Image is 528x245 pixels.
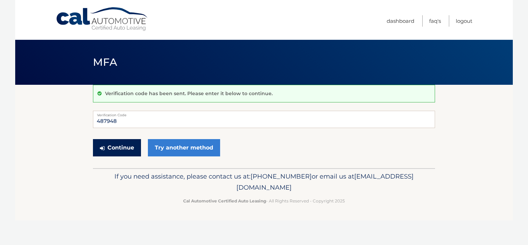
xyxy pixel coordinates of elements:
a: Dashboard [387,15,414,27]
span: MFA [93,56,117,69]
label: Verification Code [93,111,435,116]
a: Try another method [148,139,220,156]
span: [EMAIL_ADDRESS][DOMAIN_NAME] [236,172,414,191]
a: Logout [456,15,472,27]
p: - All Rights Reserved - Copyright 2025 [97,197,431,205]
span: [PHONE_NUMBER] [251,172,312,180]
input: Verification Code [93,111,435,128]
button: Continue [93,139,141,156]
p: Verification code has been sent. Please enter it below to continue. [105,90,273,97]
strong: Cal Automotive Certified Auto Leasing [183,198,266,203]
p: If you need assistance, please contact us at: or email us at [97,171,431,193]
a: FAQ's [429,15,441,27]
a: Cal Automotive [56,7,149,31]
